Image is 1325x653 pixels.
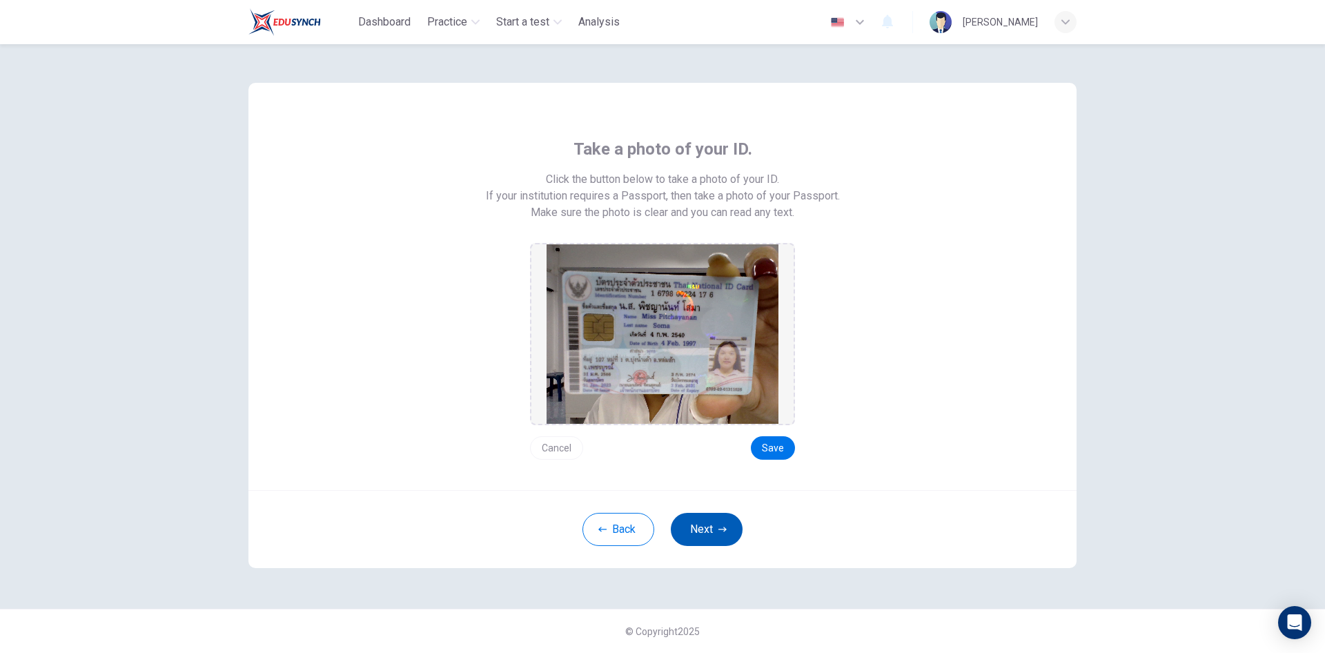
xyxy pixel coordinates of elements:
[486,171,840,204] span: Click the button below to take a photo of your ID. If your institution requires a Passport, then ...
[573,138,752,160] span: Take a photo of your ID.
[496,14,549,30] span: Start a test
[578,14,620,30] span: Analysis
[531,204,794,221] span: Make sure the photo is clear and you can read any text.
[353,10,416,35] button: Dashboard
[671,513,743,546] button: Next
[427,14,467,30] span: Practice
[751,436,795,460] button: Save
[491,10,567,35] button: Start a test
[963,14,1038,30] div: [PERSON_NAME]
[573,10,625,35] button: Analysis
[530,436,583,460] button: Cancel
[422,10,485,35] button: Practice
[930,11,952,33] img: Profile picture
[829,17,846,28] img: en
[358,14,411,30] span: Dashboard
[547,244,778,424] img: preview screemshot
[248,8,321,36] img: Train Test logo
[625,626,700,637] span: © Copyright 2025
[1278,606,1311,639] div: Open Intercom Messenger
[248,8,353,36] a: Train Test logo
[582,513,654,546] button: Back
